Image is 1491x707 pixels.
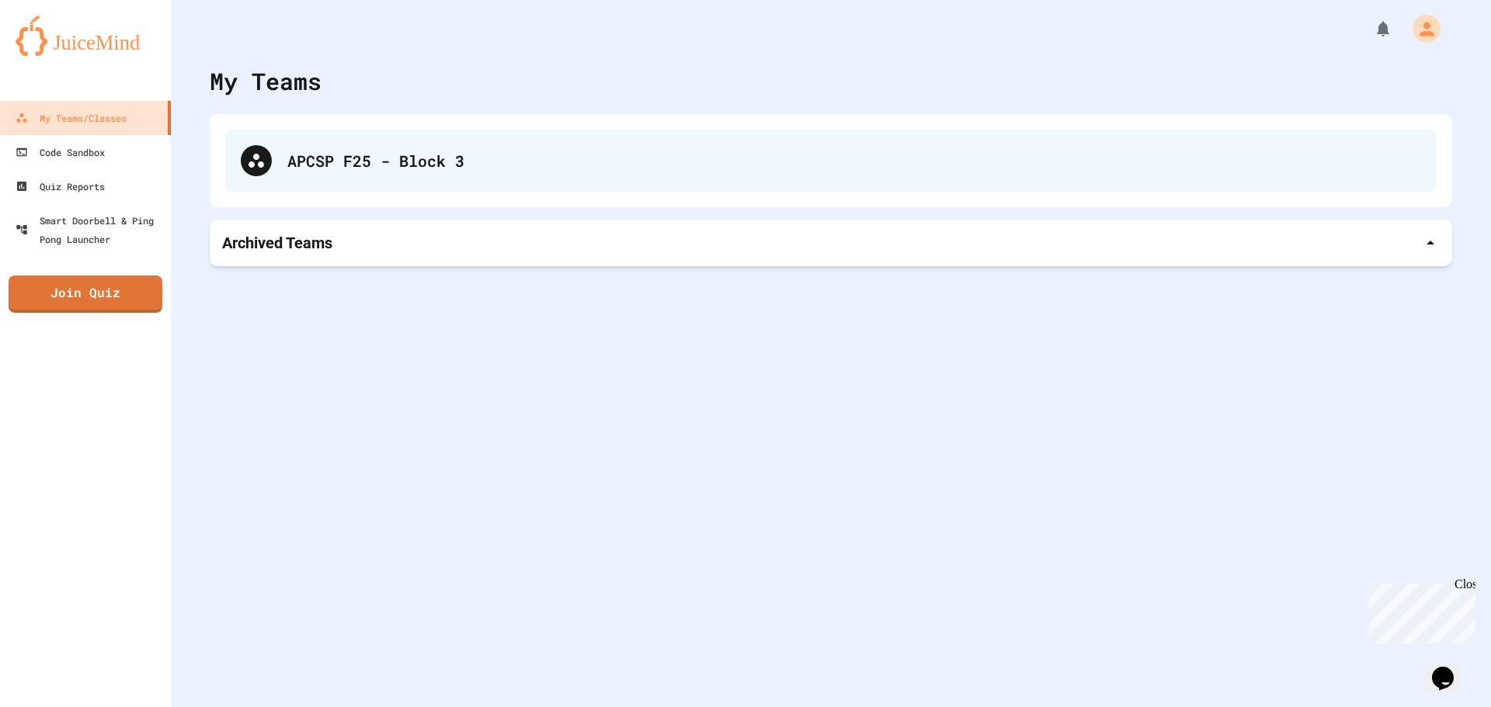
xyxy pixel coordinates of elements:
a: Join Quiz [9,276,162,313]
div: My Teams [210,64,321,99]
div: My Account [1396,11,1444,47]
iframe: chat widget [1426,645,1475,691]
div: My Notifications [1345,16,1396,42]
iframe: chat widget [1362,577,1475,643]
div: My Teams/Classes [16,109,127,127]
div: APCSP F25 - Block 3 [225,130,1437,192]
div: Code Sandbox [16,143,105,161]
div: APCSP F25 - Block 3 [287,149,1421,172]
div: Quiz Reports [16,177,105,196]
div: Chat with us now!Close [6,6,107,99]
img: logo-orange.svg [16,16,155,56]
div: Smart Doorbell & Ping Pong Launcher [16,211,165,248]
p: Archived Teams [222,232,332,254]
